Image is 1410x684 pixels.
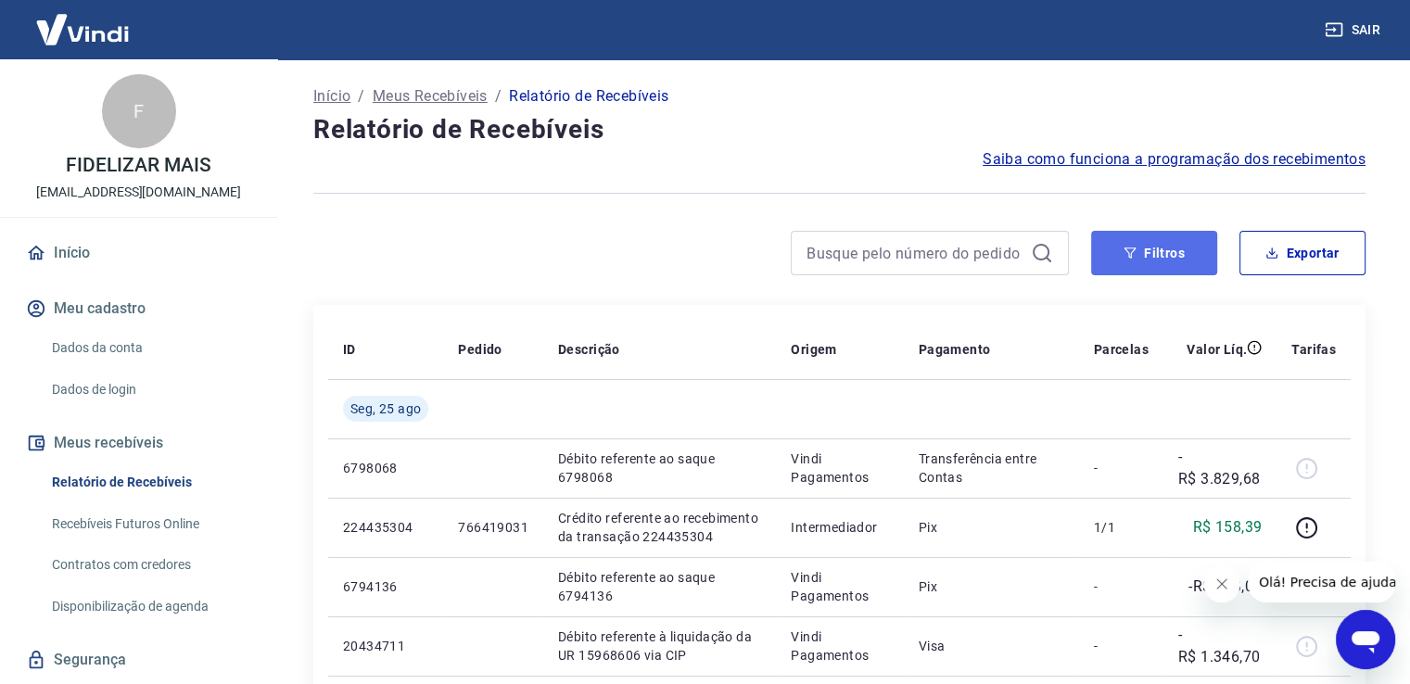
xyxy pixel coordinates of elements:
[1291,340,1336,359] p: Tarifas
[558,627,761,665] p: Débito referente à liquidação da UR 15968606 via CIP
[807,239,1023,267] input: Busque pelo número do pedido
[558,340,620,359] p: Descrição
[22,1,143,57] img: Vindi
[791,340,836,359] p: Origem
[11,13,156,28] span: Olá! Precisa de ajuda?
[1094,577,1149,596] p: -
[22,640,255,680] a: Segurança
[44,546,255,584] a: Contratos com credores
[22,288,255,329] button: Meu cadastro
[1239,231,1366,275] button: Exportar
[1188,576,1262,598] p: -R$ 198,01
[1178,446,1262,490] p: -R$ 3.829,68
[791,518,889,537] p: Intermediador
[1091,231,1217,275] button: Filtros
[66,156,210,175] p: FIDELIZAR MAIS
[1187,340,1247,359] p: Valor Líq.
[791,450,889,487] p: Vindi Pagamentos
[509,85,668,108] p: Relatório de Recebíveis
[44,329,255,367] a: Dados da conta
[458,340,502,359] p: Pedido
[919,340,991,359] p: Pagamento
[1178,624,1262,668] p: -R$ 1.346,70
[919,577,1064,596] p: Pix
[1248,562,1395,602] iframe: Mensagem da empresa
[22,233,255,273] a: Início
[343,340,356,359] p: ID
[1094,340,1149,359] p: Parcelas
[343,518,428,537] p: 224435304
[1193,516,1263,538] p: R$ 158,39
[343,577,428,596] p: 6794136
[313,111,1366,148] h4: Relatório de Recebíveis
[313,85,350,108] a: Início
[44,505,255,543] a: Recebíveis Futuros Online
[343,637,428,655] p: 20434711
[44,588,255,626] a: Disponibilização de agenda
[1203,565,1240,602] iframe: Fechar mensagem
[22,423,255,463] button: Meus recebíveis
[791,568,889,605] p: Vindi Pagamentos
[102,74,176,148] div: F
[350,399,421,418] span: Seg, 25 ago
[983,148,1366,171] a: Saiba como funciona a programação dos recebimentos
[44,371,255,409] a: Dados de login
[373,85,488,108] a: Meus Recebíveis
[1094,459,1149,477] p: -
[1336,610,1395,669] iframe: Botão para abrir a janela de mensagens
[44,463,255,501] a: Relatório de Recebíveis
[36,183,241,202] p: [EMAIL_ADDRESS][DOMAIN_NAME]
[495,85,502,108] p: /
[919,637,1064,655] p: Visa
[558,450,761,487] p: Débito referente ao saque 6798068
[919,518,1064,537] p: Pix
[458,518,528,537] p: 766419031
[343,459,428,477] p: 6798068
[558,568,761,605] p: Débito referente ao saque 6794136
[1094,637,1149,655] p: -
[558,509,761,546] p: Crédito referente ao recebimento da transação 224435304
[919,450,1064,487] p: Transferência entre Contas
[358,85,364,108] p: /
[791,627,889,665] p: Vindi Pagamentos
[1094,518,1149,537] p: 1/1
[1321,13,1388,47] button: Sair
